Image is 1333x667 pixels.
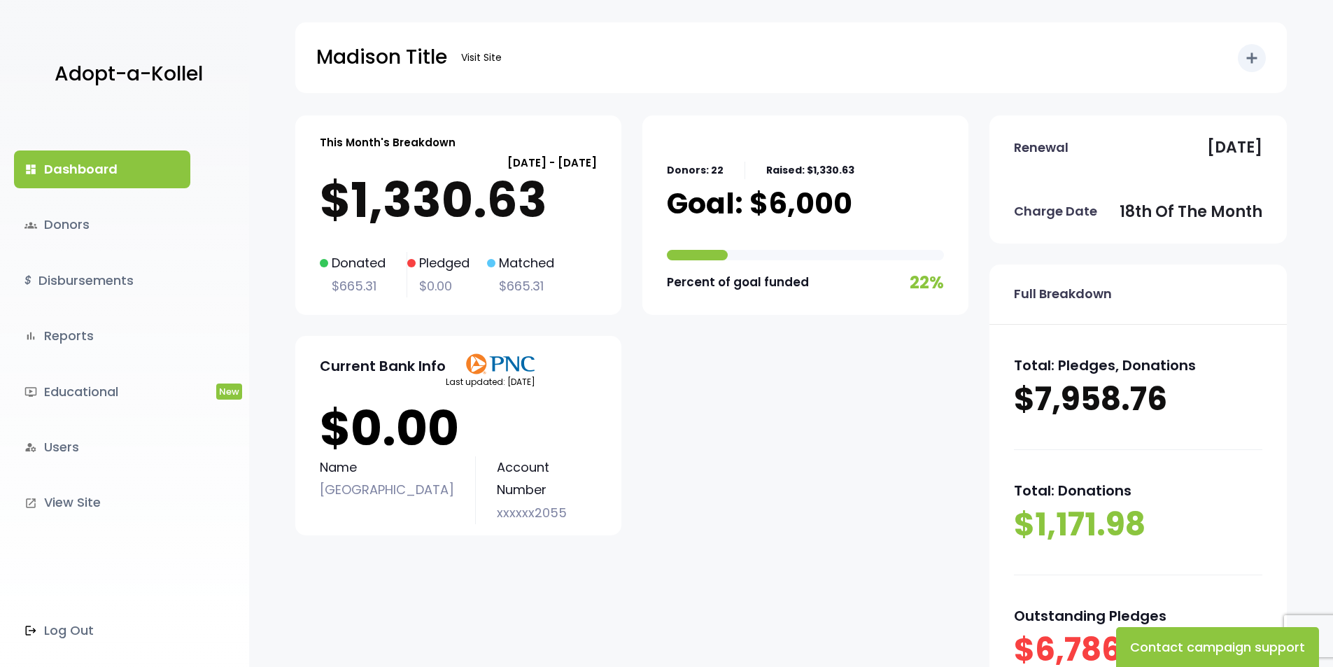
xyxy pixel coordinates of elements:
span: groups [24,219,37,232]
p: Current Bank Info [320,353,446,379]
a: bar_chartReports [14,317,190,355]
i: dashboard [24,163,37,176]
a: $Disbursements [14,262,190,300]
i: add [1243,50,1260,66]
p: Charge Date [1014,200,1097,223]
p: [DATE] - [DATE] [320,153,597,172]
p: $665.31 [487,275,554,297]
span: New [216,384,242,400]
a: launchView Site [14,484,190,521]
p: $1,171.98 [1014,503,1262,547]
p: 18th of the month [1120,198,1262,226]
p: xxxxxx2055 [497,502,597,524]
a: manage_accountsUsers [14,428,190,466]
p: Renewal [1014,136,1068,159]
p: This Month's Breakdown [320,133,456,152]
p: Name [320,456,454,479]
a: dashboardDashboard [14,150,190,188]
p: $665.31 [320,275,386,297]
p: Matched [487,252,554,274]
i: launch [24,497,37,510]
p: Donors: 22 [667,162,724,179]
img: PNClogo.svg [465,353,535,374]
p: $7,958.76 [1014,378,1262,421]
a: ondemand_videoEducationalNew [14,373,190,411]
button: add [1238,44,1266,72]
p: Percent of goal funded [667,272,809,293]
p: $0.00 [407,275,470,297]
p: 22% [910,267,944,297]
p: Pledged [407,252,470,274]
p: Donated [320,252,386,274]
p: $1,330.63 [320,172,597,228]
p: Full Breakdown [1014,283,1112,305]
i: bar_chart [24,330,37,342]
a: Adopt-a-Kollel [48,41,203,108]
p: Last updated: [DATE] [446,374,535,390]
button: Contact campaign support [1116,627,1319,667]
p: Outstanding Pledges [1014,603,1262,629]
a: Visit Site [454,44,509,71]
p: Total: Donations [1014,478,1262,503]
i: ondemand_video [24,386,37,398]
i: $ [24,271,31,291]
a: groupsDonors [14,206,190,244]
i: manage_accounts [24,441,37,454]
p: [GEOGRAPHIC_DATA] [320,479,454,501]
p: Madison Title [316,40,447,75]
p: Total: Pledges, Donations [1014,353,1262,378]
p: Account Number [497,456,597,502]
p: $0.00 [320,400,597,456]
a: Log Out [14,612,190,650]
p: Goal: $6,000 [667,186,852,221]
p: Raised: $1,330.63 [766,162,854,179]
p: [DATE] [1207,134,1262,162]
p: Adopt-a-Kollel [55,57,203,92]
